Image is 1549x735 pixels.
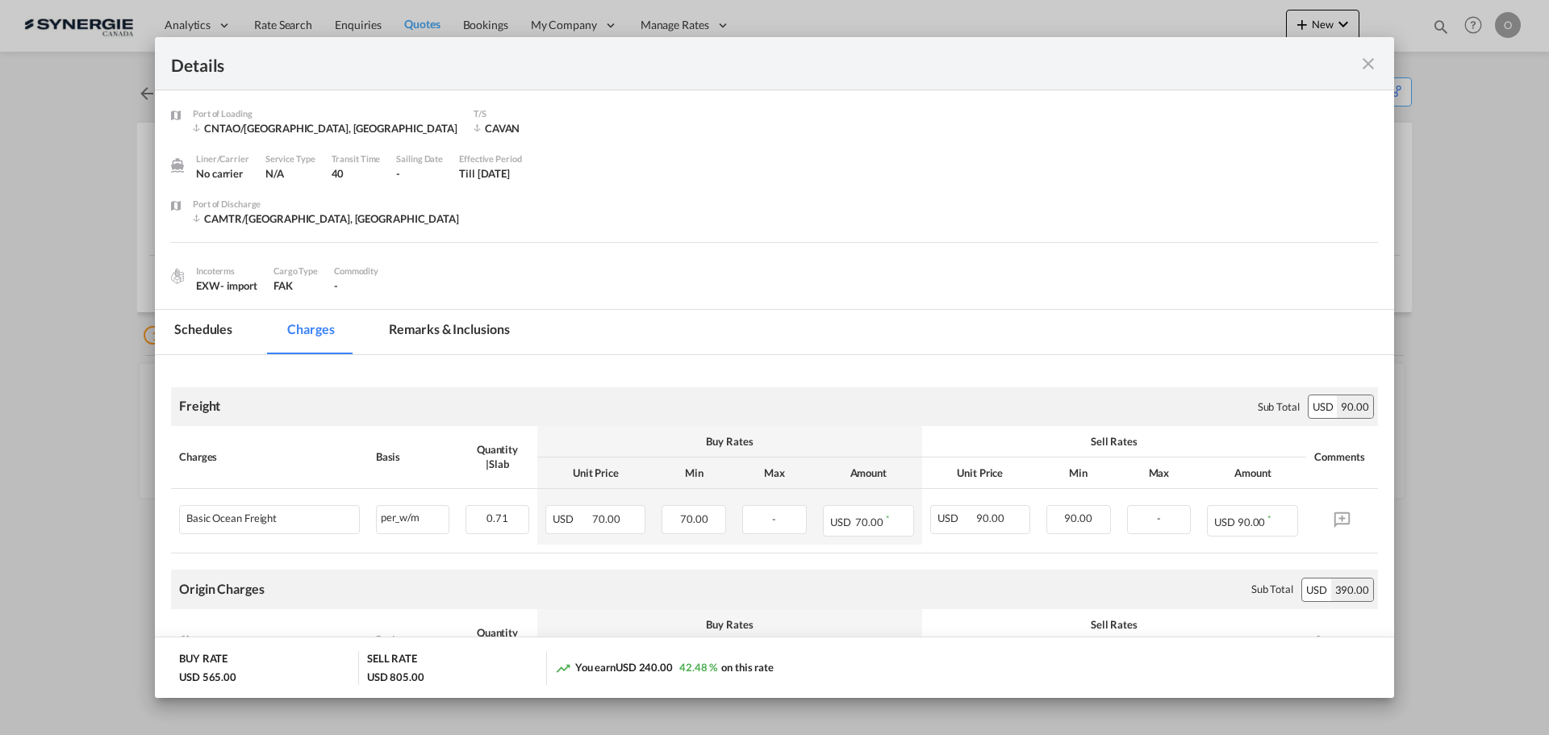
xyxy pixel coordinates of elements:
[459,152,521,166] div: Effective Period
[553,512,590,525] span: USD
[459,166,510,181] div: Till 30 Sep 2025
[334,264,378,278] div: Commodity
[815,457,922,489] th: Amount
[193,211,459,226] div: CAMTR/Montreal, QC
[377,506,449,526] div: per_w/m
[653,457,734,489] th: Min
[555,660,774,677] div: You earn on this rate
[1309,395,1338,418] div: USD
[376,449,449,464] div: Basis
[193,197,459,211] div: Port of Discharge
[855,516,883,528] span: 70.00
[1238,516,1266,528] span: 90.00
[265,152,315,166] div: Service Type
[680,512,708,525] span: 70.00
[367,670,424,684] div: USD 805.00
[679,661,717,674] span: 42.48 %
[1038,457,1119,489] th: Min
[930,617,1298,632] div: Sell Rates
[332,152,381,166] div: Transit Time
[1214,516,1235,528] span: USD
[1119,457,1200,489] th: Max
[466,442,530,471] div: Quantity | Slab
[930,434,1298,449] div: Sell Rates
[265,167,284,180] span: N/A
[474,106,603,121] div: T/S
[830,516,854,528] span: USD
[1064,512,1092,524] span: 90.00
[616,661,673,674] span: USD 240.00
[169,267,186,285] img: cargo.png
[555,660,571,676] md-icon: icon-trending-up
[196,264,257,278] div: Incoterms
[1359,54,1378,73] md-icon: icon-close fg-AAA8AD m-0 cursor
[268,310,353,354] md-tab-item: Charges
[396,166,443,181] div: -
[1251,582,1293,596] div: Sub Total
[734,457,815,489] th: Max
[155,37,1394,699] md-dialog: Port of Loading ...
[196,152,249,166] div: Liner/Carrier
[196,278,257,293] div: EXW
[179,449,360,464] div: Charges
[1258,399,1300,414] div: Sub Total
[179,633,360,647] div: Charges
[220,278,257,293] div: - import
[171,53,1257,73] div: Details
[179,670,236,684] div: USD 565.00
[545,434,913,449] div: Buy Rates
[179,651,228,670] div: BUY RATE
[193,106,457,121] div: Port of Loading
[1157,512,1161,524] span: -
[370,310,528,354] md-tab-item: Remarks & Inclusions
[332,166,381,181] div: 40
[466,625,530,654] div: Quantity | Slab
[886,513,889,524] sup: Minimum amount
[1306,609,1378,672] th: Comments
[922,457,1038,489] th: Unit Price
[193,121,457,136] div: CNTAO/Qingdao, SD
[367,651,417,670] div: SELL RATE
[396,152,443,166] div: Sailing Date
[486,512,508,524] span: 0.71
[273,278,318,293] div: FAK
[592,512,620,525] span: 70.00
[545,617,913,632] div: Buy Rates
[1306,426,1378,489] th: Comments
[537,457,653,489] th: Unit Price
[376,633,449,647] div: Basis
[1199,457,1306,489] th: Amount
[196,166,249,181] div: No carrier
[474,121,603,136] div: CAVAN
[179,580,265,598] div: Origin Charges
[976,512,1004,524] span: 90.00
[1302,578,1331,601] div: USD
[186,512,277,524] div: Basic Ocean Freight
[155,310,545,354] md-pagination-wrapper: Use the left and right arrow keys to navigate between tabs
[1267,513,1271,524] sup: Minimum amount
[772,512,776,525] span: -
[155,310,252,354] md-tab-item: Schedules
[179,397,220,415] div: Freight
[334,279,338,292] span: -
[1331,578,1373,601] div: 390.00
[937,512,975,524] span: USD
[273,264,318,278] div: Cargo Type
[1337,395,1373,418] div: 90.00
